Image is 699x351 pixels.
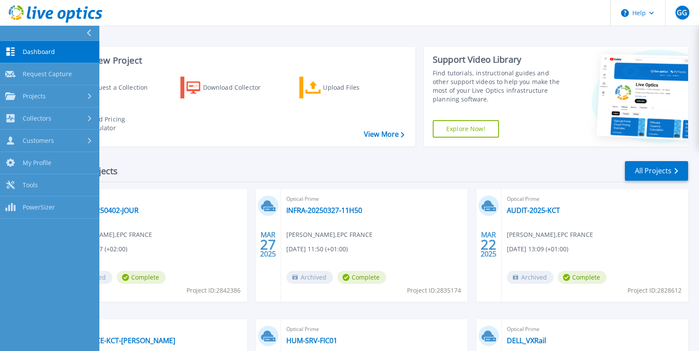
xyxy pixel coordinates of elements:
span: [PERSON_NAME] , EPC FRANCE [286,230,373,240]
span: Customers [23,137,54,145]
span: Complete [337,271,386,284]
div: MAR 2025 [260,229,276,260]
a: View More [364,130,404,138]
span: Dashboard [23,48,55,56]
div: MAR 2025 [480,229,497,260]
a: EPCFR-20250402-JOUR [66,206,139,215]
div: Support Video Library [433,54,566,65]
span: Project ID: 2835174 [407,286,461,295]
a: EPCFRANCE-KCT-[PERSON_NAME] [66,336,175,345]
span: Request Capture [23,70,72,78]
span: Projects [23,92,46,100]
span: Project ID: 2828612 [628,286,682,295]
a: HUM-SRV-FIC01 [286,336,337,345]
span: [DATE] 11:50 (+01:00) [286,244,348,254]
span: 22 [481,241,496,248]
span: GG [677,9,687,16]
a: Upload Files [299,77,397,98]
span: PowerSizer [23,203,55,211]
span: Optical Prime [66,324,242,334]
span: 27 [260,241,276,248]
a: Download Collector [180,77,278,98]
span: Optical Prime [286,324,462,334]
span: Archived [507,271,553,284]
h3: Start a New Project [62,56,404,65]
span: [PERSON_NAME] , EPC FRANCE [66,230,152,240]
div: Cloud Pricing Calculator [85,115,155,132]
div: Request a Collection [87,79,156,96]
span: Complete [558,271,607,284]
span: [PERSON_NAME] , EPC FRANCE [507,230,593,240]
a: Explore Now! [433,120,499,138]
span: Optical Prime [507,324,683,334]
span: [DATE] 13:09 (+01:00) [507,244,568,254]
a: All Projects [625,161,688,181]
a: INFRA-20250327-11H50 [286,206,362,215]
a: AUDIT-2025-KCT [507,206,560,215]
div: Find tutorials, instructional guides and other support videos to help you make the most of your L... [433,69,566,104]
div: Upload Files [323,79,393,96]
a: DELL_VXRail [507,336,546,345]
div: Download Collector [203,79,273,96]
a: Request a Collection [62,77,159,98]
span: My Profile [23,159,51,167]
span: Project ID: 2842386 [187,286,241,295]
a: Cloud Pricing Calculator [62,113,159,135]
span: Complete [117,271,166,284]
span: Optical Prime [286,194,462,204]
span: Archived [286,271,333,284]
span: Optical Prime [507,194,683,204]
span: Optical Prime [66,194,242,204]
span: Collectors [23,115,51,122]
span: Tools [23,181,38,189]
